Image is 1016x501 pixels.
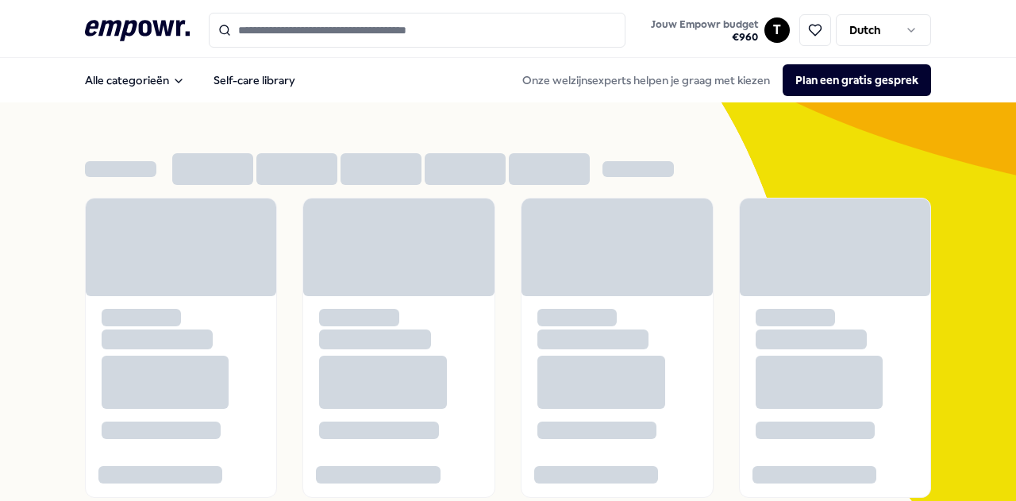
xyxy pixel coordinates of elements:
input: Search for products, categories or subcategories [209,13,626,48]
button: Jouw Empowr budget€960 [648,15,761,47]
a: Self-care library [201,64,308,96]
a: Jouw Empowr budget€960 [645,13,764,47]
button: T [764,17,790,43]
span: € 960 [651,31,758,44]
button: Alle categorieën [72,64,198,96]
button: Plan een gratis gesprek [783,64,931,96]
div: Onze welzijnsexperts helpen je graag met kiezen [510,64,931,96]
nav: Main [72,64,308,96]
span: Jouw Empowr budget [651,18,758,31]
